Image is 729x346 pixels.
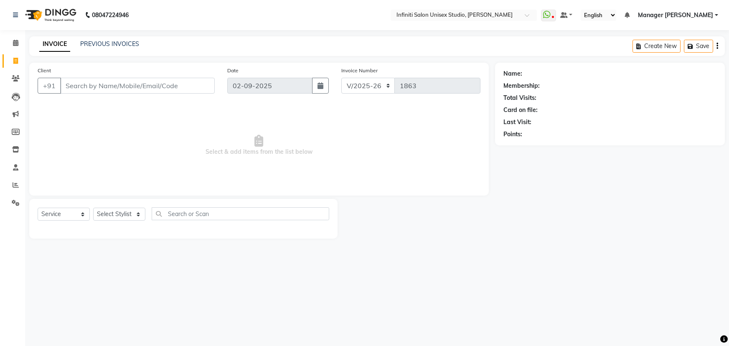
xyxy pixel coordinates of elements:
label: Date [227,67,239,74]
div: Points: [503,130,522,139]
a: INVOICE [39,37,70,52]
label: Client [38,67,51,74]
div: Name: [503,69,522,78]
span: Select & add items from the list below [38,104,480,187]
input: Search or Scan [152,207,329,220]
button: Create New [632,40,681,53]
div: Card on file: [503,106,538,114]
button: Save [684,40,713,53]
img: logo [21,3,79,27]
div: Last Visit: [503,118,531,127]
b: 08047224946 [92,3,129,27]
div: Total Visits: [503,94,536,102]
button: +91 [38,78,61,94]
input: Search by Name/Mobile/Email/Code [60,78,215,94]
a: PREVIOUS INVOICES [80,40,139,48]
div: Membership: [503,81,540,90]
span: Manager [PERSON_NAME] [638,11,713,20]
label: Invoice Number [341,67,378,74]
